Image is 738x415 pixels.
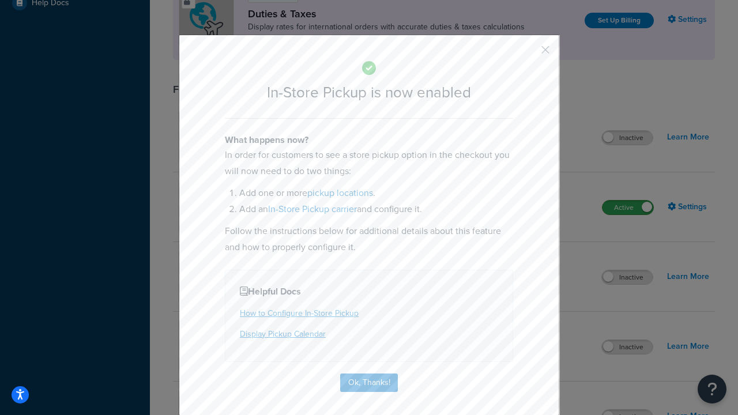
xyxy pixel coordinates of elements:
li: Add an and configure it. [239,201,513,217]
a: How to Configure In-Store Pickup [240,307,359,319]
h2: In-Store Pickup is now enabled [225,84,513,101]
li: Add one or more . [239,185,513,201]
a: Display Pickup Calendar [240,328,326,340]
h4: What happens now? [225,133,513,147]
p: In order for customers to see a store pickup option in the checkout you will now need to do two t... [225,147,513,179]
a: In-Store Pickup carrier [268,202,357,216]
h4: Helpful Docs [240,285,498,299]
p: Follow the instructions below for additional details about this feature and how to properly confi... [225,223,513,255]
a: pickup locations [307,186,373,199]
button: Ok, Thanks! [340,373,398,392]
